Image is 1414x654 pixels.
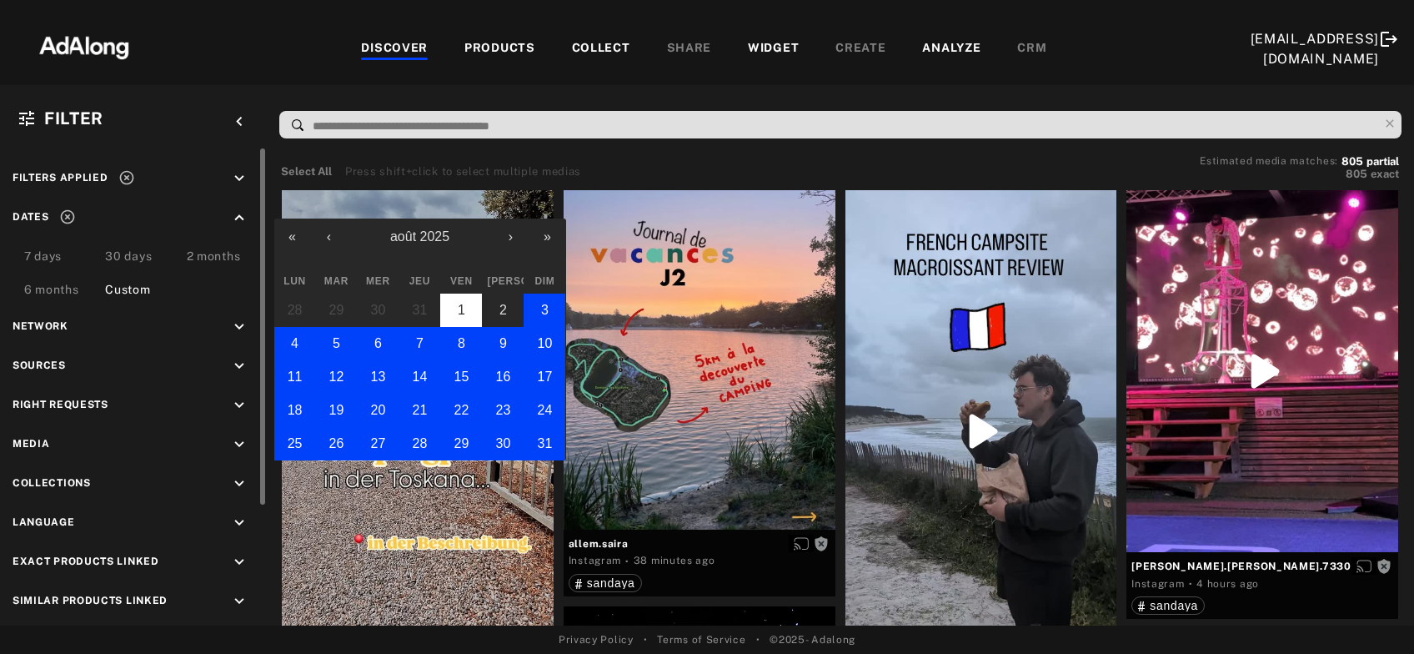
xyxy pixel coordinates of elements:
time: 2025-09-02T11:45:58.000Z [634,555,715,566]
i: keyboard_arrow_up [230,209,248,227]
i: keyboard_arrow_left [230,113,248,131]
div: sandaya [1138,600,1198,611]
span: · [1189,577,1193,591]
span: • [756,632,760,647]
i: keyboard_arrow_down [230,435,248,454]
div: PRODUCTS [464,39,535,59]
div: ANALYZE [922,39,980,59]
span: Language [13,516,75,528]
span: Collections [13,477,91,489]
div: CREATE [835,39,885,59]
button: 805partial [1341,158,1399,166]
div: WIDGET [748,39,799,59]
span: sandaya [1150,599,1198,612]
span: Filter [44,108,103,128]
div: 30 days [105,248,152,268]
div: Press shift+click to select multiple medias [345,163,581,180]
a: Privacy Policy [559,632,634,647]
span: sandaya [587,576,635,590]
span: Similar Products Linked [13,595,168,606]
span: [PERSON_NAME].[PERSON_NAME].7330 [1131,559,1393,574]
span: allem.saira [569,536,830,551]
i: keyboard_arrow_down [230,514,248,532]
div: 6 months [24,281,79,301]
div: 7 days [24,248,62,268]
span: Estimated media matches: [1200,155,1338,167]
time: 2025-09-02T08:17:18.000Z [1196,578,1259,590]
span: Exact Products Linked [13,556,159,567]
div: 2 months [187,248,241,268]
div: CRM [1017,39,1046,59]
span: Media [13,438,50,450]
button: 805exact [1200,166,1399,183]
div: SHARE [667,39,712,59]
span: · [625,555,629,568]
span: © 2025 - Adalong [770,632,855,647]
span: Dates [13,211,49,223]
i: keyboard_arrow_down [230,475,248,493]
i: keyboard_arrow_down [230,318,248,336]
span: Rights not requested [814,537,829,549]
div: [EMAIL_ADDRESS][DOMAIN_NAME] [1251,29,1380,69]
span: 805 [1346,168,1367,180]
i: keyboard_arrow_down [230,357,248,375]
img: 63233d7d88ed69de3c212112c67096b6.png [11,21,158,71]
span: Filters applied [13,172,108,184]
button: Enable diffusion on this media [1351,557,1376,575]
span: Sources [13,360,66,371]
span: 805 [1341,155,1363,168]
div: DISCOVER [361,39,428,59]
button: Select All [281,163,332,180]
i: keyboard_arrow_down [230,553,248,571]
span: Network [13,320,68,332]
div: Instagram [1131,576,1184,591]
i: keyboard_arrow_down [230,592,248,611]
a: Terms of Service [657,632,745,647]
div: COLLECT [572,39,630,59]
div: Instagram [569,553,621,568]
span: Rights not requested [1376,560,1391,571]
div: sandaya [575,577,635,589]
div: Custom [105,281,150,301]
span: Right Requests [13,399,108,410]
i: keyboard_arrow_down [230,396,248,415]
span: • [644,632,648,647]
button: Enable diffusion on this media [789,535,814,552]
i: keyboard_arrow_down [230,169,248,188]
